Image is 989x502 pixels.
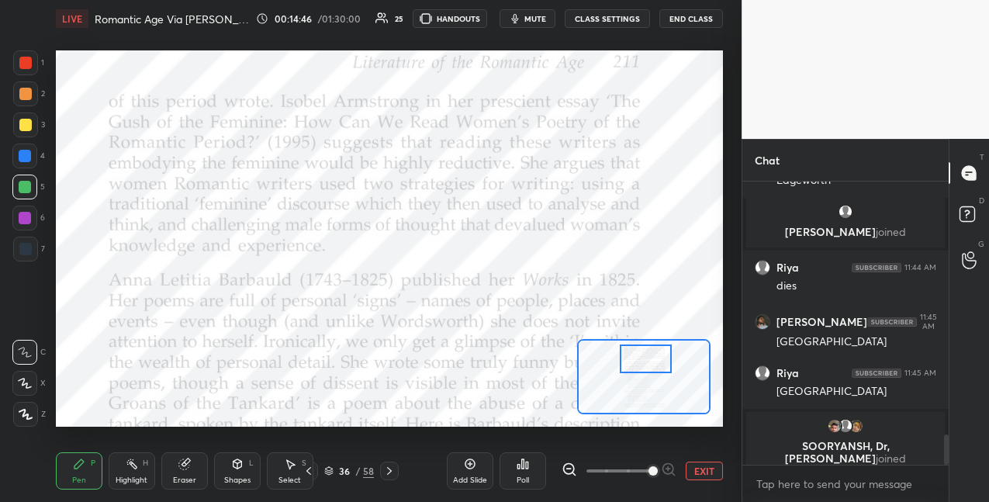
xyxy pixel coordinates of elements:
[56,9,88,28] div: LIVE
[517,476,529,484] div: Poll
[904,263,936,272] div: 11:44 AM
[72,476,86,484] div: Pen
[302,459,306,467] div: S
[979,195,984,206] p: D
[278,476,301,484] div: Select
[395,15,403,23] div: 25
[776,315,867,329] h6: [PERSON_NAME]
[876,224,906,239] span: joined
[13,50,44,75] div: 1
[980,151,984,163] p: T
[904,369,936,378] div: 11:45 AM
[12,206,45,230] div: 6
[116,476,147,484] div: Highlight
[755,314,770,330] img: 731af4d50a924cfcacbdd0ae77040319.jpg
[867,317,917,327] img: 4P8fHbbgJtejmAAAAAElFTkSuQmCC
[776,384,936,400] div: [GEOGRAPHIC_DATA]
[852,263,901,272] img: 4P8fHbbgJtejmAAAAAElFTkSuQmCC
[13,237,45,261] div: 7
[838,418,853,434] img: default.png
[978,238,984,250] p: G
[776,366,799,380] h6: Riya
[827,418,842,434] img: a6bf399ad14d41cc87df3aed8ceeb466.jpg
[756,226,935,238] p: [PERSON_NAME]
[12,371,46,396] div: X
[173,476,196,484] div: Eraser
[776,261,799,275] h6: Riya
[337,466,352,476] div: 36
[224,476,251,484] div: Shapes
[838,204,853,220] img: default.png
[143,459,148,467] div: H
[756,440,935,465] p: SOORYANSH, Dr, [PERSON_NAME]
[524,13,546,24] span: mute
[355,466,360,476] div: /
[565,9,650,28] button: CLASS SETTINGS
[742,182,949,465] div: grid
[453,476,487,484] div: Add Slide
[755,365,770,381] img: default.png
[13,81,45,106] div: 2
[249,459,254,467] div: L
[12,144,45,168] div: 4
[920,313,937,331] div: 11:45 AM
[363,464,374,478] div: 58
[12,175,45,199] div: 5
[742,140,792,181] p: Chat
[659,9,723,28] button: End Class
[95,12,251,26] h4: Romantic Age Via [PERSON_NAME]- Part 3
[852,369,901,378] img: 4P8fHbbgJtejmAAAAAElFTkSuQmCC
[876,451,906,466] span: joined
[13,402,46,427] div: Z
[91,459,95,467] div: P
[849,418,864,434] img: 4015e87430554ae3b4c875231cf5e9d9.jpg
[500,9,555,28] button: mute
[776,334,936,350] div: [GEOGRAPHIC_DATA]
[13,113,45,137] div: 3
[686,462,723,480] button: EXIT
[755,260,770,275] img: default.png
[12,340,46,365] div: C
[413,9,487,28] button: HANDOUTS
[776,279,936,294] div: dies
